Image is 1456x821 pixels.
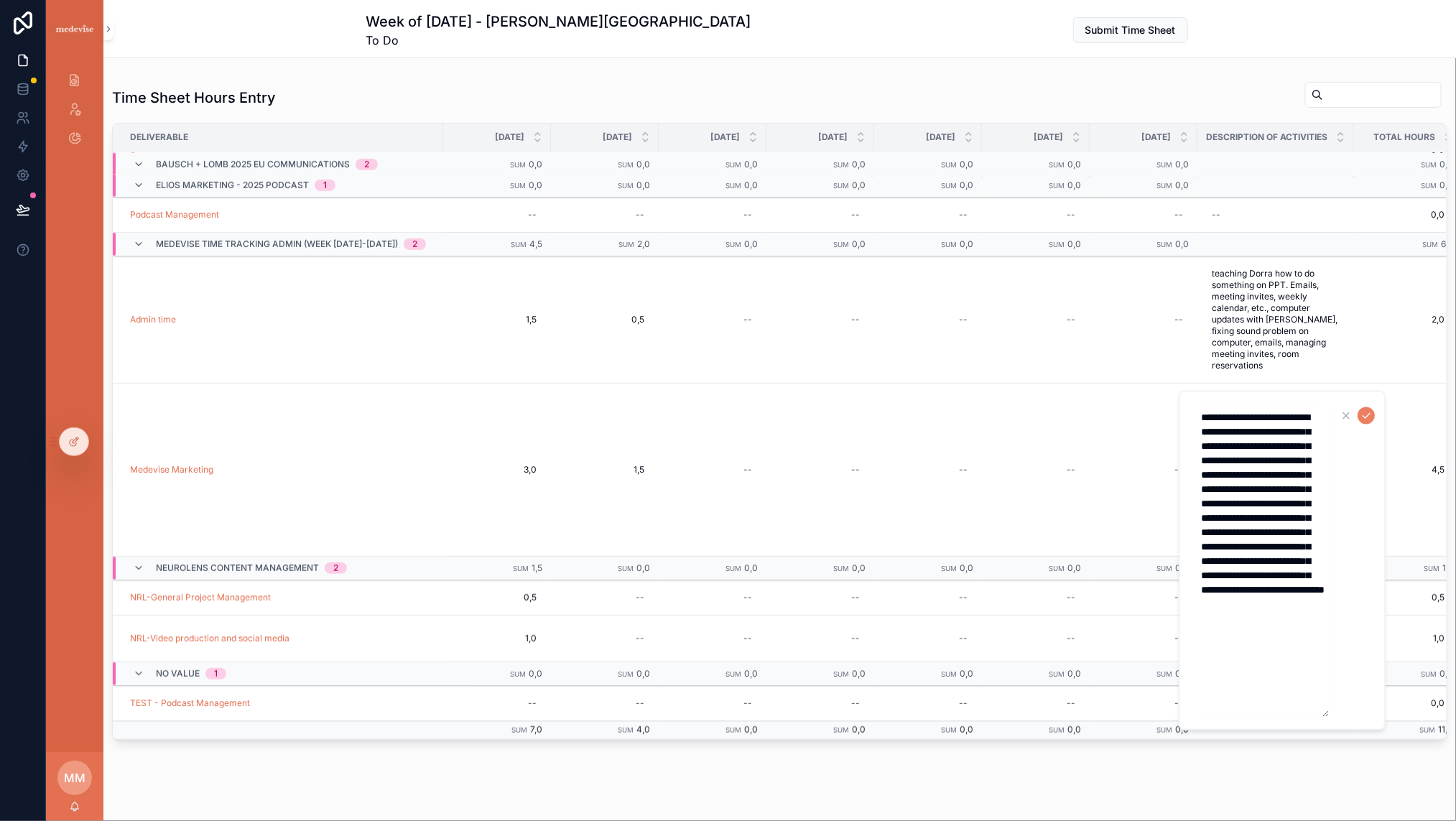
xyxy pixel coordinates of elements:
[1049,670,1065,678] small: Sum
[960,668,973,679] span: 0,0
[744,668,758,679] span: 0,0
[636,724,650,735] span: 4,0
[1424,565,1439,572] small: Sum
[1175,668,1189,679] span: 0,0
[1354,633,1445,644] span: 1,0
[941,670,957,678] small: Sum
[636,633,644,644] div: --
[852,562,866,573] span: 0,0
[636,668,650,679] span: 0,0
[744,562,758,573] span: 0,0
[156,562,319,574] span: Neurolens Content Management
[112,88,276,108] h1: Time Sheet Hours Entry
[366,11,751,32] h1: Week of [DATE] - [PERSON_NAME][GEOGRAPHIC_DATA]
[1049,161,1065,169] small: Sum
[511,241,527,249] small: Sum
[130,464,213,476] a: Medevise Marketing
[926,131,955,143] span: [DATE]
[1175,562,1189,573] span: 0,0
[852,668,866,679] span: 0,0
[130,592,271,603] span: NRL-General Project Management
[1421,182,1437,190] small: Sum
[1067,668,1081,679] span: 0,0
[364,159,369,170] div: 2
[618,670,634,678] small: Sum
[744,159,758,170] span: 0,0
[1067,562,1081,573] span: 0,0
[1067,464,1075,476] div: --
[833,182,849,190] small: Sum
[529,668,542,679] span: 0,0
[1419,726,1435,734] small: Sum
[636,562,650,573] span: 0,0
[851,697,860,709] div: --
[1067,697,1075,709] div: --
[46,57,103,170] div: scrollable content
[412,238,417,250] div: 2
[511,726,527,734] small: Sum
[1439,180,1453,190] span: 0,0
[941,182,957,190] small: Sum
[495,131,524,143] span: [DATE]
[1175,724,1189,735] span: 0,0
[1206,131,1327,143] span: Description of Activities
[833,241,849,249] small: Sum
[458,314,537,325] span: 1,5
[64,769,85,787] span: MM
[513,565,529,572] small: Sum
[1422,241,1438,249] small: Sum
[1212,209,1220,221] div: --
[743,697,752,709] div: --
[528,697,537,709] div: --
[532,562,542,573] span: 1,5
[1067,159,1081,170] span: 0,0
[852,159,866,170] span: 0,0
[458,464,537,476] span: 3,0
[851,464,860,476] div: --
[851,209,860,221] div: --
[130,697,250,709] a: TEST - Podcast Management
[618,565,634,572] small: Sum
[833,565,849,572] small: Sum
[851,592,860,603] div: --
[1174,592,1183,603] div: --
[852,180,866,190] span: 0,0
[1049,565,1065,572] small: Sum
[941,726,957,734] small: Sum
[529,159,542,170] span: 0,0
[1174,633,1183,644] div: --
[851,314,860,325] div: --
[959,592,968,603] div: --
[1354,209,1445,221] span: 0,0
[960,159,973,170] span: 0,0
[1421,161,1437,169] small: Sum
[565,464,644,476] span: 1,5
[618,182,634,190] small: Sum
[725,161,741,169] small: Sum
[636,180,650,190] span: 0,0
[156,238,398,250] span: Medevise Time Tracking ADMIN (week [DATE]-[DATE])
[959,697,968,709] div: --
[725,182,741,190] small: Sum
[1067,209,1075,221] div: --
[725,670,741,678] small: Sum
[458,592,537,603] span: 0,5
[1175,159,1189,170] span: 0,0
[156,668,200,679] span: No value
[529,180,542,190] span: 0,0
[1442,562,1453,573] span: 1,5
[710,131,740,143] span: [DATE]
[959,464,968,476] div: --
[1174,464,1183,476] div: --
[1175,180,1189,190] span: 0,0
[1174,697,1183,709] div: --
[1373,131,1435,143] span: Total Hours
[636,159,650,170] span: 0,0
[833,670,849,678] small: Sum
[130,209,219,221] span: Podcast Management
[1174,209,1183,221] div: --
[725,241,741,249] small: Sum
[130,314,176,325] a: Admin time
